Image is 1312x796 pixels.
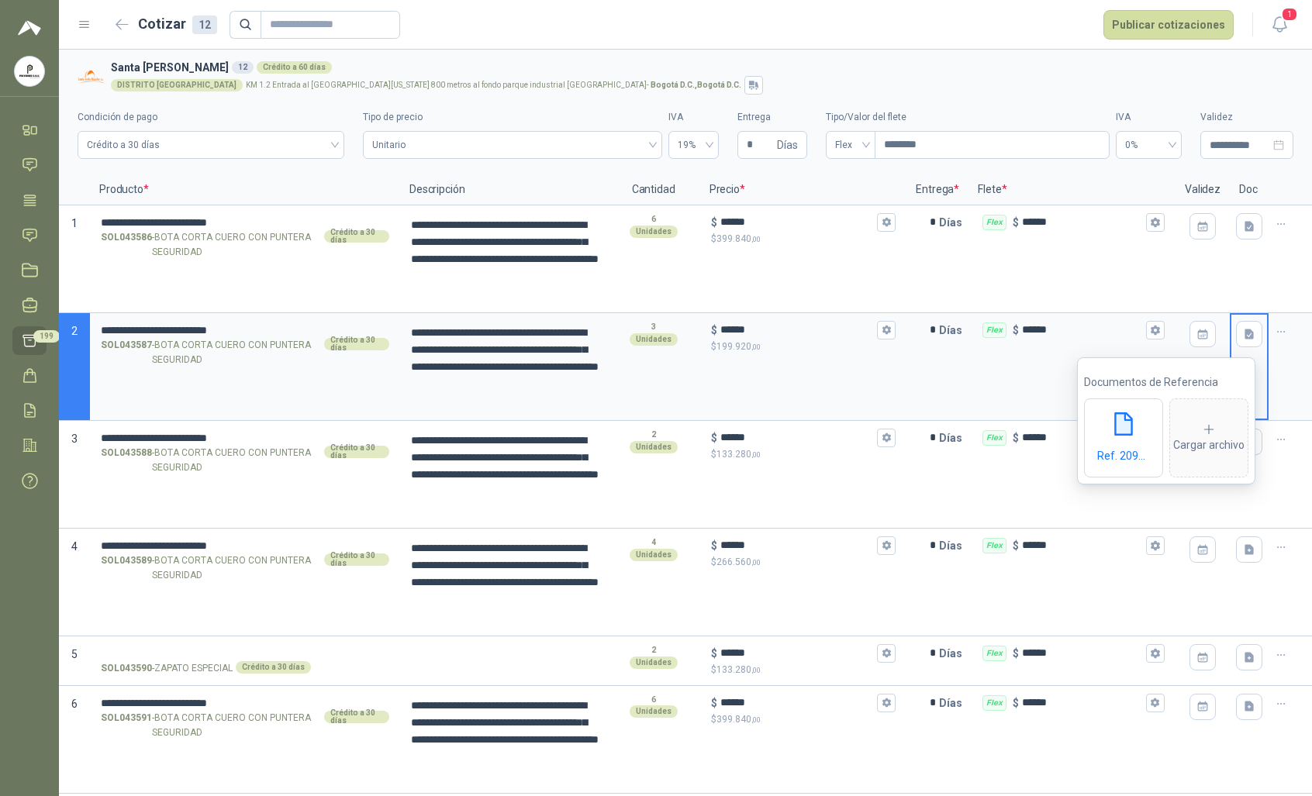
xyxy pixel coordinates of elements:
[101,432,389,444] input: SOL043588-BOTA CORTA CUERO CON PUNTERA SEGURIDADCrédito a 30 días
[651,81,741,89] strong: Bogotá D.C. , Bogotá D.C.
[101,698,389,709] input: SOL043591-BOTA CORTA CUERO CON PUNTERA SEGURIDADCrédito a 30 días
[1176,174,1230,205] p: Validez
[939,530,968,561] p: Días
[877,213,896,232] button: $$399.840,00
[630,226,678,238] div: Unidades
[1013,429,1019,446] p: $
[716,557,761,567] span: 266.560
[1022,647,1143,659] input: Flex $
[324,446,389,458] div: Crédito a 30 días
[1022,216,1143,228] input: Flex $
[1265,11,1293,39] button: 1
[1013,694,1019,712] p: $
[711,712,896,727] p: $
[651,429,656,441] p: 2
[71,325,78,337] span: 2
[651,536,656,549] p: 4
[968,174,1176,205] p: Flete
[101,338,321,367] p: - BOTA CORTA CUERO CON PUNTERA SEGURIDAD
[71,540,78,553] span: 4
[751,558,761,567] span: ,00
[651,213,656,226] p: 6
[101,446,152,475] strong: SOL043588
[400,174,607,205] p: Descripción
[111,59,1287,76] h3: Santa [PERSON_NAME]
[939,315,968,346] p: Días
[101,711,321,740] p: - BOTA CORTA CUERO CON PUNTERA SEGURIDAD
[101,230,321,260] p: - BOTA CORTA CUERO CON PUNTERA SEGURIDAD
[101,711,152,740] strong: SOL043591
[101,325,389,336] input: SOL043587-BOTA CORTA CUERO CON PUNTERA SEGURIDADCrédito a 30 días
[1146,644,1165,663] button: Flex $
[1230,174,1269,205] p: Doc
[720,216,875,228] input: $$399.840,00
[71,217,78,229] span: 1
[1173,422,1245,453] div: Cargar archivo
[751,715,761,724] span: ,00
[1013,322,1019,339] p: $
[939,207,968,238] p: Días
[101,540,389,552] input: SOL043589-BOTA CORTA CUERO CON PUNTERA SEGURIDADCrédito a 30 días
[716,233,761,244] span: 399.840
[630,705,678,718] div: Unidades
[711,663,896,677] p: $
[71,648,78,660] span: 5
[716,664,761,675] span: 133.280
[192,16,217,34] div: 12
[324,230,389,243] div: Crédito a 30 días
[1084,374,1248,391] p: Documentos de Referencia
[101,648,389,660] input: SOL043590-ZAPATO ESPECIALCrédito a 30 días
[982,322,1006,338] div: Flex
[835,133,866,157] span: Flex
[939,687,968,718] p: Días
[101,553,152,583] strong: SOL043589
[982,538,1006,553] div: Flex
[651,694,656,706] p: 6
[363,110,662,125] label: Tipo de precio
[257,61,332,74] div: Crédito a 60 días
[877,429,896,447] button: $$133.280,00
[711,339,896,354] p: $
[716,449,761,460] span: 133.280
[101,553,321,583] p: - BOTA CORTA CUERO CON PUNTERA SEGURIDAD
[751,235,761,243] span: ,00
[651,644,656,656] p: 2
[1022,697,1143,708] input: Flex $
[906,174,968,205] p: Entrega
[1146,213,1165,232] button: Flex $
[111,79,243,91] div: DISTRITO [GEOGRAPHIC_DATA]
[751,666,761,674] span: ,00
[15,57,44,86] img: Company Logo
[1013,214,1019,231] p: $
[711,537,717,554] p: $
[1116,110,1182,125] label: IVA
[877,536,896,555] button: $$266.560,00
[138,13,217,35] h2: Cotizar
[939,422,968,453] p: Días
[711,214,717,231] p: $
[1200,110,1293,125] label: Validez
[982,215,1006,230] div: Flex
[324,338,389,350] div: Crédito a 30 días
[1281,7,1298,22] span: 1
[12,326,47,355] a: 199
[877,694,896,712] button: $$399.840,00
[78,110,344,125] label: Condición de pago
[630,549,678,561] div: Unidades
[630,333,678,346] div: Unidades
[372,133,653,157] span: Unitario
[630,656,678,669] div: Unidades
[101,338,152,367] strong: SOL043587
[720,647,875,659] input: $$133.280,00
[71,698,78,710] span: 6
[700,174,907,205] p: Precio
[1146,321,1165,339] button: Flex $
[982,646,1006,661] div: Flex
[101,217,389,229] input: SOL043586-BOTA CORTA CUERO CON PUNTERA SEGURIDADCrédito a 30 días
[720,539,875,551] input: $$266.560,00
[678,133,710,157] span: 19%
[711,429,717,446] p: $
[630,441,678,453] div: Unidades
[236,661,311,674] div: Crédito a 30 días
[324,553,389,566] div: Crédito a 30 días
